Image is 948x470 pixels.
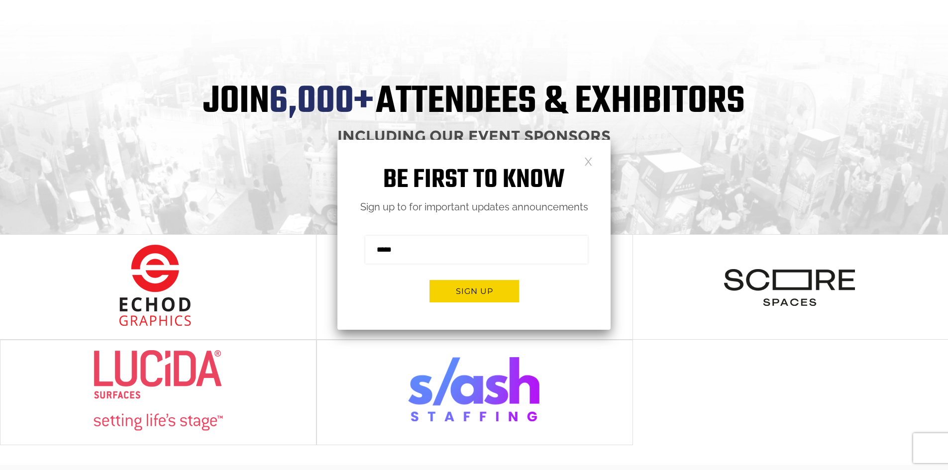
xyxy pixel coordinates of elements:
[337,198,611,216] p: Sign up to for important updates announcements
[133,132,815,140] h3: Including our event sponsors
[133,86,815,117] h1: Join Attendees & Exhibitors
[269,72,373,131] i: 6,000+
[584,157,593,165] a: Close
[337,165,611,196] h1: Be first to know
[429,280,519,302] button: Sign up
